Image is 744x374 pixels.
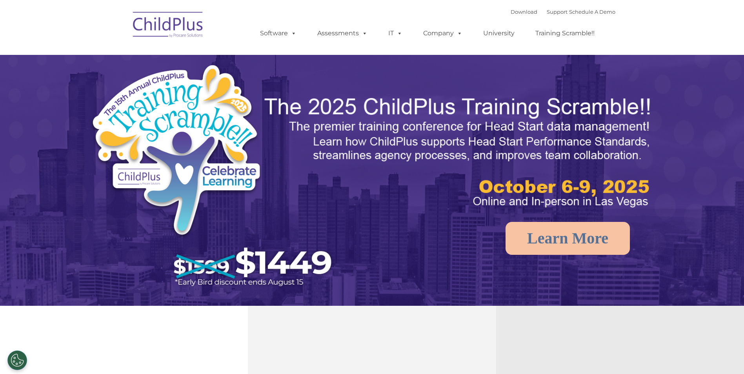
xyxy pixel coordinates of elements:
[252,25,304,41] a: Software
[528,25,602,41] a: Training Scramble!!
[415,25,470,41] a: Company
[109,52,133,58] span: Last name
[569,9,615,15] a: Schedule A Demo
[511,9,615,15] font: |
[380,25,410,41] a: IT
[506,222,630,255] a: Learn More
[109,84,142,90] span: Phone number
[547,9,568,15] a: Support
[705,336,744,374] iframe: Chat Widget
[309,25,375,41] a: Assessments
[511,9,537,15] a: Download
[129,6,207,45] img: ChildPlus by Procare Solutions
[7,350,27,370] button: Cookies Settings
[475,25,522,41] a: University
